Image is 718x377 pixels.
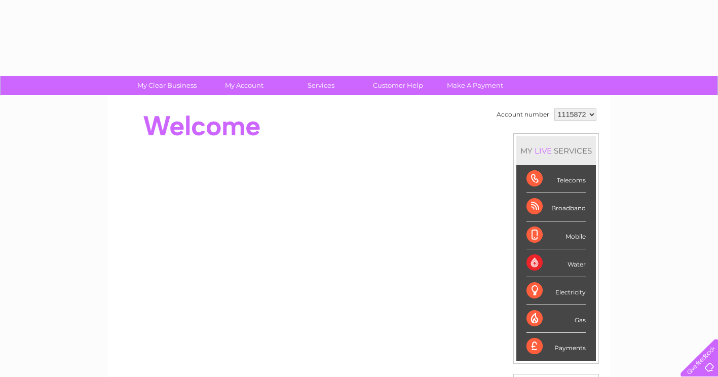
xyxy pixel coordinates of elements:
[494,106,552,123] td: Account number
[526,277,586,305] div: Electricity
[526,249,586,277] div: Water
[125,76,209,95] a: My Clear Business
[533,146,554,156] div: LIVE
[526,305,586,333] div: Gas
[433,76,517,95] a: Make A Payment
[526,193,586,221] div: Broadband
[202,76,286,95] a: My Account
[516,136,596,165] div: MY SERVICES
[356,76,440,95] a: Customer Help
[279,76,363,95] a: Services
[526,165,586,193] div: Telecoms
[526,333,586,360] div: Payments
[526,221,586,249] div: Mobile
